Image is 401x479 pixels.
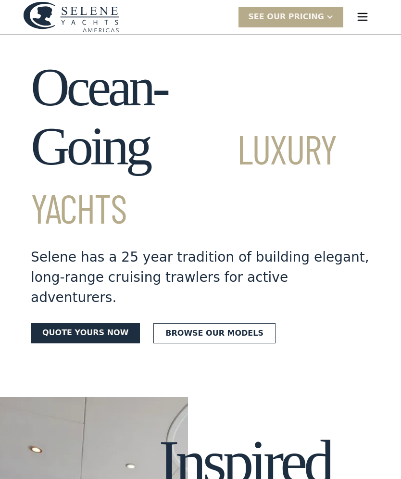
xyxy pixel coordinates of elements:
h1: Ocean-Going [31,58,370,236]
div: Selene has a 25 year tradition of building elegant, long-range cruising trawlers for active adven... [31,247,370,308]
img: logo [23,1,119,33]
a: Browse our models [153,323,276,343]
div: SEE Our Pricing [248,11,324,23]
span: Luxury Yachts [31,124,336,232]
div: SEE Our Pricing [238,7,343,27]
div: menu [347,1,378,32]
a: home [23,1,119,33]
a: Quote yours now [31,323,140,343]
